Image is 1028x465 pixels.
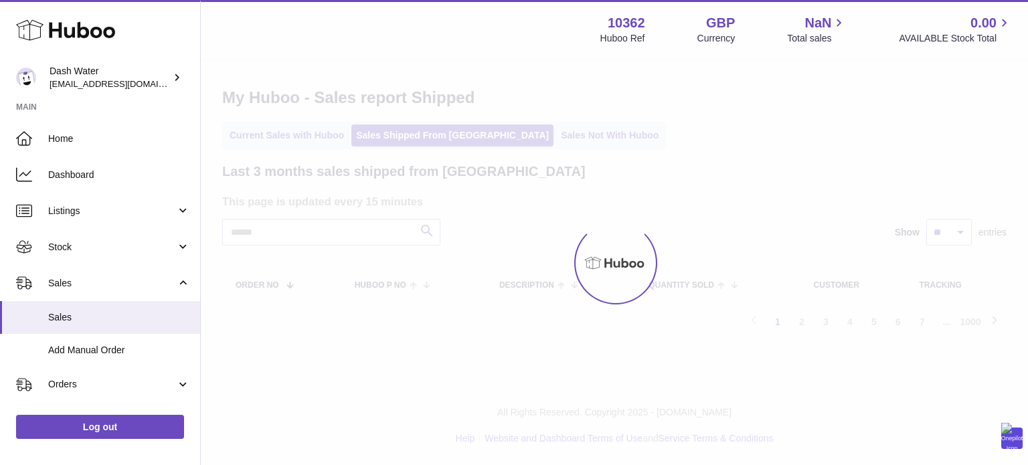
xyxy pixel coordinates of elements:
div: Huboo Ref [600,32,645,45]
span: Home [48,132,190,145]
div: Currency [697,32,736,45]
a: 0.00 AVAILABLE Stock Total [899,14,1012,45]
a: Log out [16,415,184,439]
span: AVAILABLE Stock Total [899,32,1012,45]
strong: GBP [706,14,735,32]
span: Add Manual Order [48,344,190,357]
span: [EMAIL_ADDRESS][DOMAIN_NAME] [50,78,197,89]
span: Total sales [787,32,847,45]
span: Sales [48,311,190,324]
span: 0.00 [970,14,997,32]
a: NaN Total sales [787,14,847,45]
div: Dash Water [50,65,170,90]
img: bea@dash-water.com [16,68,36,88]
span: NaN [804,14,831,32]
strong: 10362 [608,14,645,32]
span: Sales [48,277,176,290]
span: Stock [48,241,176,254]
span: Orders [48,378,176,391]
span: Dashboard [48,169,190,181]
span: Listings [48,205,176,217]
